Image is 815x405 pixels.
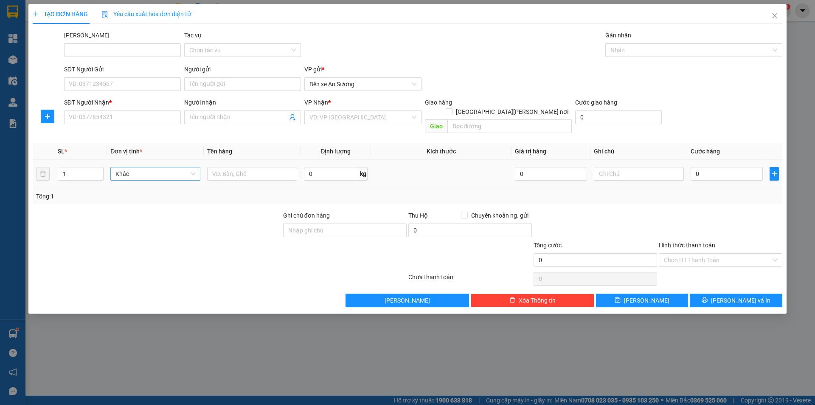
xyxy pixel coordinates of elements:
[359,167,368,181] span: kg
[408,212,428,219] span: Thu Hộ
[36,192,315,201] div: Tổng: 1
[346,294,469,307] button: [PERSON_NAME]
[702,297,708,304] span: printer
[64,32,110,39] label: Mã ĐH
[770,167,779,181] button: plus
[64,43,181,57] input: Mã ĐH
[605,32,631,39] label: Gán nhãn
[690,294,782,307] button: printer[PERSON_NAME] và In
[320,148,351,155] span: Định lượng
[33,11,39,17] span: plus
[509,297,515,304] span: delete
[575,110,662,124] input: Cước giao hàng
[184,32,201,39] label: Tác vụ
[519,296,556,305] span: Xóa Thông tin
[771,12,778,19] span: close
[471,294,595,307] button: deleteXóa Thông tin
[711,296,770,305] span: [PERSON_NAME] và In
[515,148,546,155] span: Giá trị hàng
[64,65,181,74] div: SĐT Người Gửi
[594,167,684,181] input: Ghi Chú
[427,148,456,155] span: Kích thước
[515,167,587,181] input: 0
[184,98,301,107] div: Người nhận
[596,294,688,307] button: save[PERSON_NAME]
[659,242,715,249] label: Hình thức thanh toán
[691,148,720,155] span: Cước hàng
[468,211,532,220] span: Chuyển khoản ng. gửi
[64,98,181,107] div: SĐT Người Nhận
[615,297,621,304] span: save
[41,113,54,120] span: plus
[452,107,572,116] span: [GEOGRAPHIC_DATA][PERSON_NAME] nơi
[41,110,54,123] button: plus
[425,119,447,133] span: Giao
[184,65,301,74] div: Người gửi
[591,143,688,160] th: Ghi chú
[425,99,452,106] span: Giao hàng
[111,148,143,155] span: Đơn vị tính
[207,167,297,181] input: VD: Bàn, Ghế
[575,99,617,106] label: Cước giao hàng
[534,242,562,249] span: Tổng cước
[289,114,296,121] span: user-add
[101,11,191,17] span: Yêu cầu xuất hóa đơn điện tử
[770,170,778,177] span: plus
[58,148,65,155] span: SL
[624,296,670,305] span: [PERSON_NAME]
[385,296,430,305] span: [PERSON_NAME]
[283,212,330,219] label: Ghi chú đơn hàng
[207,148,232,155] span: Tên hàng
[310,78,416,91] span: Bến xe An Sương
[447,119,572,133] input: Dọc đường
[407,272,533,287] div: Chưa thanh toán
[763,4,787,28] button: Close
[305,65,422,74] div: VP gửi
[33,11,88,17] span: TẠO ĐƠN HÀNG
[101,11,108,18] img: icon
[36,167,50,181] button: delete
[305,99,329,106] span: VP Nhận
[116,167,196,180] span: Khác
[283,224,407,237] input: Ghi chú đơn hàng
